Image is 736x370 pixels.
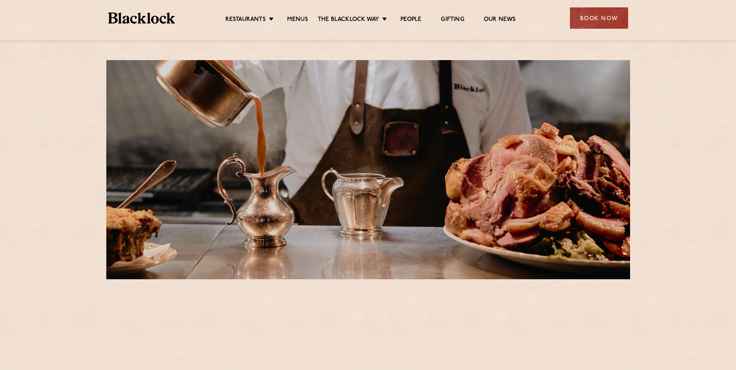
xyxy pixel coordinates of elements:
[108,12,175,24] img: BL_Textured_Logo-footer-cropped.svg
[484,16,516,24] a: Our News
[318,16,379,24] a: The Blacklock Way
[441,16,464,24] a: Gifting
[400,16,421,24] a: People
[287,16,308,24] a: Menus
[570,7,628,29] div: Book Now
[225,16,266,24] a: Restaurants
